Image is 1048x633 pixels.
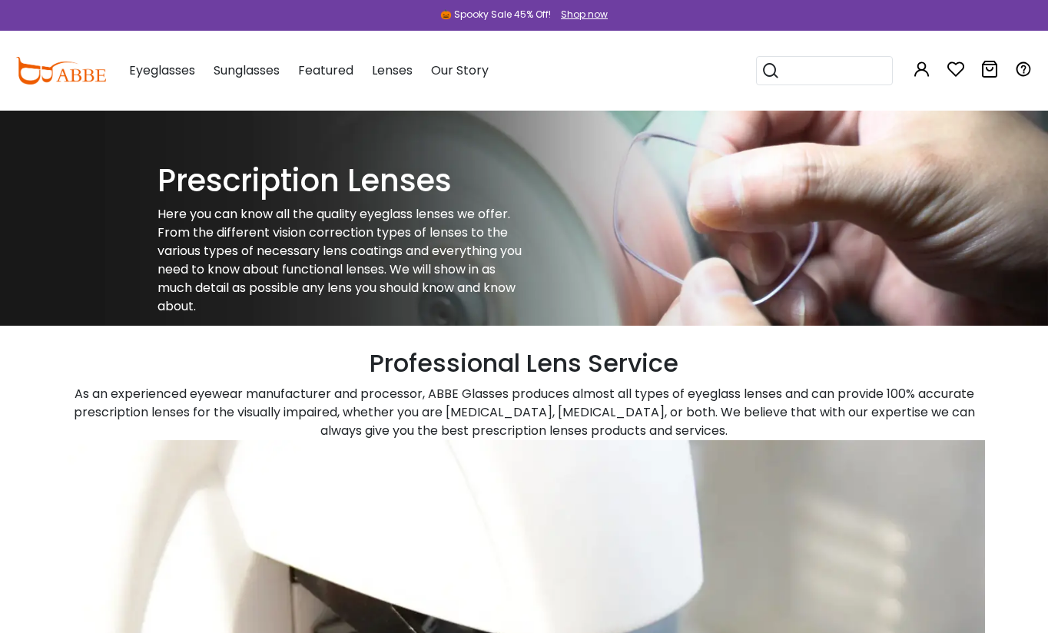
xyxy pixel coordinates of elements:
[214,61,280,79] span: Sunglasses
[561,8,608,22] div: Shop now
[63,349,985,378] h2: Professional Lens Service
[129,61,195,79] span: Eyeglasses
[553,8,608,21] a: Shop now
[15,57,106,85] img: abbeglasses.com
[63,385,985,440] p: As an experienced eyewear manufacturer and processor, ABBE Glasses produces almost all types of e...
[372,61,413,79] span: Lenses
[440,8,551,22] div: 🎃 Spooky Sale 45% Off!
[431,61,489,79] span: Our Story
[298,61,353,79] span: Featured
[158,162,524,199] h1: Prescription Lenses
[158,205,524,316] p: Here you can know all the quality eyeglass lenses we offer. From the different vision correction ...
